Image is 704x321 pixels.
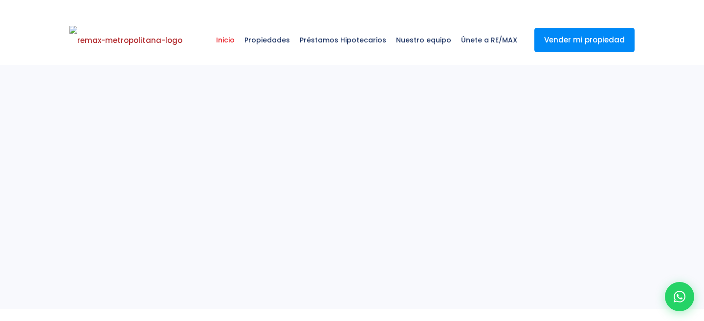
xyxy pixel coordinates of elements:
a: Únete a RE/MAX [456,16,522,64]
a: Nuestro equipo [391,16,456,64]
span: Nuestro equipo [391,25,456,55]
span: Inicio [211,25,240,55]
span: Únete a RE/MAX [456,25,522,55]
a: Préstamos Hipotecarios [295,16,391,64]
span: Préstamos Hipotecarios [295,25,391,55]
a: Propiedades [240,16,295,64]
a: RE/MAX Metropolitana [69,16,182,64]
span: Propiedades [240,25,295,55]
a: Vender mi propiedad [534,28,635,52]
a: Inicio [211,16,240,64]
img: remax-metropolitana-logo [69,26,182,55]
